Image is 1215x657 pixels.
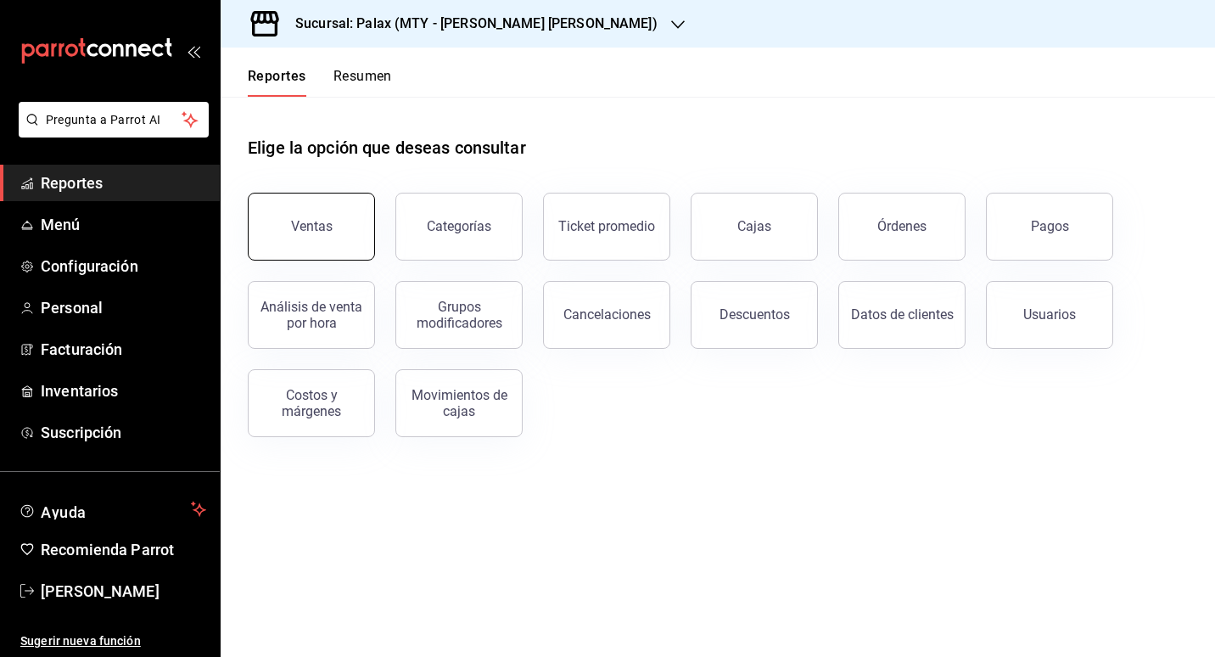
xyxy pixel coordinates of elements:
[691,193,818,261] a: Cajas
[259,387,364,419] div: Costos y márgenes
[427,218,491,234] div: Categorías
[291,218,333,234] div: Ventas
[41,257,138,275] font: Configuración
[558,218,655,234] div: Ticket promedio
[19,102,209,138] button: Pregunta a Parrot AI
[563,306,651,323] div: Cancelaciones
[691,281,818,349] button: Descuentos
[41,582,160,600] font: [PERSON_NAME]
[248,135,526,160] h1: Elige la opción que deseas consultar
[838,193,966,261] button: Órdenes
[20,634,141,648] font: Sugerir nueva función
[259,299,364,331] div: Análisis de venta por hora
[41,541,174,559] font: Recomienda Parrot
[41,299,103,317] font: Personal
[12,123,209,141] a: Pregunta a Parrot AI
[41,216,81,233] font: Menú
[248,68,392,97] div: Pestañas de navegación
[248,193,375,261] button: Ventas
[395,281,523,349] button: Grupos modificadores
[46,111,182,129] span: Pregunta a Parrot AI
[187,44,200,58] button: open_drawer_menu
[1031,218,1069,234] div: Pagos
[395,369,523,437] button: Movimientos de cajas
[41,340,122,358] font: Facturación
[719,306,790,323] div: Descuentos
[333,68,392,97] button: Resumen
[282,14,658,34] h3: Sucursal: Palax (MTY - [PERSON_NAME] [PERSON_NAME])
[986,281,1113,349] button: Usuarios
[737,216,772,237] div: Cajas
[406,299,512,331] div: Grupos modificadores
[248,369,375,437] button: Costos y márgenes
[877,218,927,234] div: Órdenes
[851,306,954,323] div: Datos de clientes
[838,281,966,349] button: Datos de clientes
[406,387,512,419] div: Movimientos de cajas
[395,193,523,261] button: Categorías
[41,382,118,400] font: Inventarios
[248,68,306,85] font: Reportes
[41,499,184,519] span: Ayuda
[986,193,1113,261] button: Pagos
[248,281,375,349] button: Análisis de venta por hora
[1023,306,1076,323] div: Usuarios
[543,193,670,261] button: Ticket promedio
[41,174,103,192] font: Reportes
[543,281,670,349] button: Cancelaciones
[41,424,121,441] font: Suscripción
